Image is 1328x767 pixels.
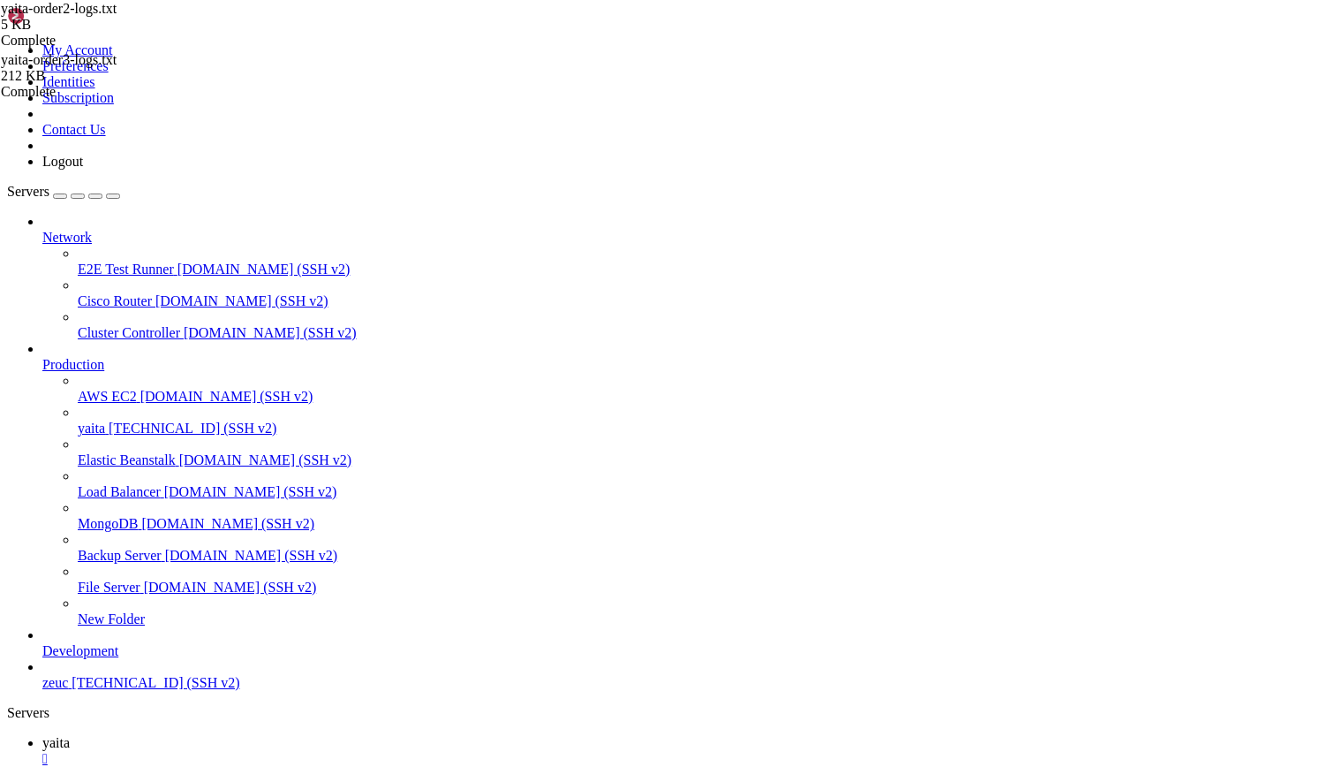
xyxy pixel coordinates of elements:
[1,1,177,33] span: yaita-order2-logs.txt
[1,17,177,33] div: 5 KB
[1,84,177,100] div: Complete
[1,52,117,67] span: yaita-order3-logs.txt
[1,33,177,49] div: Complete
[1,1,117,16] span: yaita-order2-logs.txt
[1,68,177,84] div: 212 KB
[1,52,177,84] span: yaita-order3-logs.txt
